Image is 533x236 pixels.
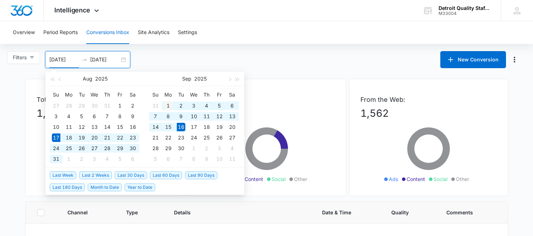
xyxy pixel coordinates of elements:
[126,154,139,164] td: 2025-09-06
[149,122,162,132] td: 2025-09-14
[52,155,60,163] div: 31
[75,89,88,100] th: Tu
[77,112,86,121] div: 5
[90,112,99,121] div: 6
[187,100,200,111] td: 2025-09-03
[213,122,226,132] td: 2025-09-19
[200,111,213,122] td: 2025-09-11
[190,123,198,131] div: 17
[200,143,213,154] td: 2025-10-02
[177,101,185,110] div: 2
[129,133,137,142] div: 23
[190,133,198,142] div: 24
[226,143,239,154] td: 2025-10-04
[62,154,75,164] td: 2025-09-01
[50,89,62,100] th: Su
[149,132,162,143] td: 2025-09-21
[52,133,60,142] div: 17
[187,132,200,143] td: 2025-09-24
[162,89,175,100] th: Mo
[226,89,239,100] th: Sa
[116,133,124,142] div: 22
[75,100,88,111] td: 2025-07-29
[88,183,122,191] span: Month to Date
[114,111,126,122] td: 2025-08-08
[149,89,162,100] th: Su
[65,112,73,121] div: 4
[151,133,160,142] div: 21
[187,89,200,100] th: We
[456,175,469,183] span: Other
[149,111,162,122] td: 2025-09-07
[199,106,335,121] p: 6
[202,155,211,163] div: 9
[103,101,112,110] div: 31
[37,95,173,104] p: Total Conversions:
[164,101,173,110] div: 1
[215,133,224,142] div: 26
[151,101,160,110] div: 31
[126,100,139,111] td: 2025-08-02
[226,100,239,111] td: 2025-09-06
[103,155,112,163] div: 4
[101,154,114,164] td: 2025-09-04
[164,144,173,153] div: 29
[13,21,35,44] button: Overview
[114,143,126,154] td: 2025-08-29
[103,112,112,121] div: 7
[88,122,101,132] td: 2025-08-13
[509,54,520,65] button: Manage Numbers
[129,144,137,153] div: 30
[187,154,200,164] td: 2025-10-08
[200,132,213,143] td: 2025-09-25
[187,111,200,122] td: 2025-09-10
[75,122,88,132] td: 2025-08-12
[195,72,207,86] button: 2025
[164,112,173,121] div: 8
[65,133,73,142] div: 18
[187,122,200,132] td: 2025-09-17
[228,101,236,110] div: 6
[190,112,198,121] div: 10
[88,132,101,143] td: 2025-08-20
[88,111,101,122] td: 2025-08-06
[65,144,73,153] div: 25
[213,111,226,122] td: 2025-09-12
[228,112,236,121] div: 13
[75,111,88,122] td: 2025-08-05
[440,51,506,68] button: New Conversion
[90,133,99,142] div: 20
[164,133,173,142] div: 22
[162,143,175,154] td: 2025-09-29
[149,143,162,154] td: 2025-09-28
[200,122,213,132] td: 2025-09-18
[202,101,211,110] div: 4
[114,89,126,100] th: Fr
[228,144,236,153] div: 4
[174,209,295,216] span: Details
[389,175,398,183] span: Ads
[149,154,162,164] td: 2025-10-05
[162,132,175,143] td: 2025-09-22
[95,72,108,86] button: 2025
[50,183,85,191] span: Last 180 Days
[190,155,198,163] div: 8
[86,21,129,44] button: Conversions Inbox
[185,171,217,179] span: Last 90 Days
[190,101,198,110] div: 3
[75,143,88,154] td: 2025-08-26
[90,155,99,163] div: 3
[213,132,226,143] td: 2025-09-26
[50,122,62,132] td: 2025-08-10
[151,155,160,163] div: 5
[77,144,86,153] div: 26
[67,209,99,216] span: Channel
[129,101,137,110] div: 2
[177,144,185,153] div: 30
[177,155,185,163] div: 7
[215,144,224,153] div: 3
[129,123,137,131] div: 16
[190,144,198,153] div: 1
[164,155,173,163] div: 6
[202,123,211,131] div: 18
